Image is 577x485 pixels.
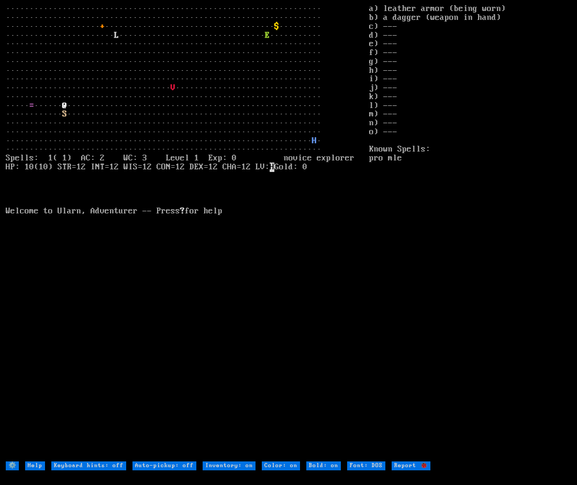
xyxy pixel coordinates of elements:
[262,461,300,470] input: Color: on
[100,22,105,31] font: +
[114,31,119,40] font: L
[29,101,34,111] font: =
[270,163,274,172] mark: H
[347,461,385,470] input: Font: DOS
[203,461,256,470] input: Inventory: on
[51,461,126,470] input: Keyboard hints: off
[274,22,279,31] font: $
[265,31,270,40] font: E
[306,461,341,470] input: Bold: on
[312,136,317,146] font: H
[62,110,67,119] font: S
[6,5,369,461] larn: ··································································· ·····························...
[6,461,19,470] input: ⚙️
[180,207,185,216] b: ?
[62,101,67,111] font: @
[392,461,430,470] input: Report 🐞
[369,5,571,461] stats: a) leather armor (being worn) b) a dagger (weapon in hand) c) --- d) --- e) --- f) --- g) --- h) ...
[171,83,175,93] font: V
[25,461,45,470] input: Help
[132,461,196,470] input: Auto-pickup: off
